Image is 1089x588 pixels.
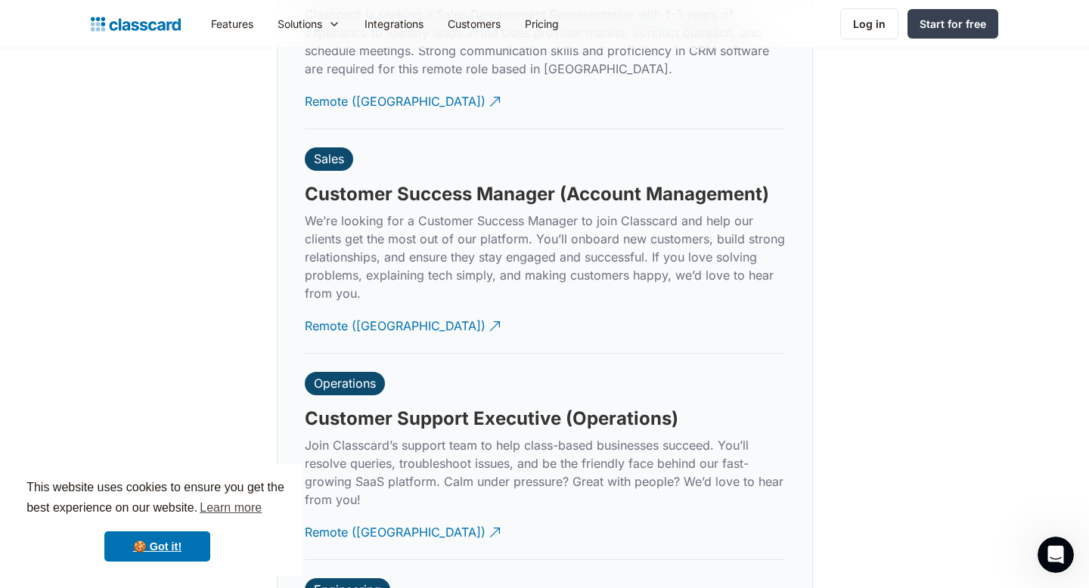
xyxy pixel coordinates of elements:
[199,7,265,41] a: Features
[352,7,436,41] a: Integrations
[12,464,302,576] div: cookieconsent
[907,9,998,39] a: Start for free
[305,512,503,553] a: Remote ([GEOGRAPHIC_DATA])
[853,16,886,32] div: Log in
[91,14,181,35] a: home
[305,512,486,541] div: Remote ([GEOGRAPHIC_DATA])
[436,7,513,41] a: Customers
[197,497,264,519] a: learn more about cookies
[840,8,898,39] a: Log in
[305,305,503,347] a: Remote ([GEOGRAPHIC_DATA])
[305,81,503,122] a: Remote ([GEOGRAPHIC_DATA])
[305,212,785,302] p: We’re looking for a Customer Success Manager to join Classcard and help our clients get the most ...
[1038,537,1074,573] iframe: Intercom live chat
[278,16,322,32] div: Solutions
[513,7,571,41] a: Pricing
[305,183,769,206] h3: Customer Success Manager (Account Management)
[305,436,785,509] p: Join Classcard’s support team to help class-based businesses succeed. You’ll resolve queries, tro...
[314,376,376,391] div: Operations
[26,478,288,519] span: This website uses cookies to ensure you get the best experience on our website.
[314,151,344,166] div: Sales
[305,305,486,335] div: Remote ([GEOGRAPHIC_DATA])
[265,7,352,41] div: Solutions
[305,407,678,430] h3: Customer Support Executive (Operations)
[104,531,210,562] a: dismiss cookie message
[305,81,486,110] div: Remote ([GEOGRAPHIC_DATA])
[920,16,986,32] div: Start for free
